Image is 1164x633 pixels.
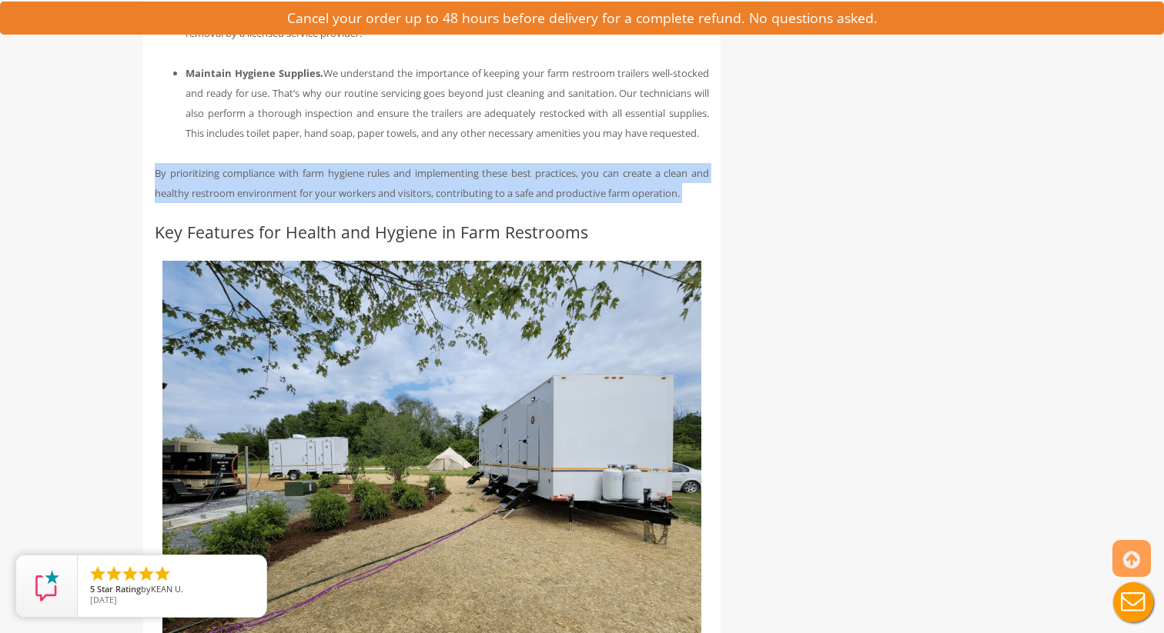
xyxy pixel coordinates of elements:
li:  [137,565,156,583]
span: 5 [90,583,95,595]
li:  [105,565,123,583]
b: Maintain Hygiene Supplies. [186,66,323,80]
li: We understand the importance of keeping your farm restroom trailers well-stocked and ready for us... [186,63,709,143]
li:  [153,565,172,583]
li:  [121,565,139,583]
span: Star Rating [97,583,141,595]
li:  [89,565,107,583]
span: [DATE] [90,594,117,605]
span: KEAN U. [151,583,183,595]
button: Live Chat [1102,571,1164,633]
span: by [90,585,254,595]
img: Review Rating [32,571,62,601]
p: By prioritizing compliance with farm hygiene rules and implementing these best practices, you can... [155,163,709,203]
h2: Key Features for Health and Hygiene in Farm Restrooms [155,223,709,241]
